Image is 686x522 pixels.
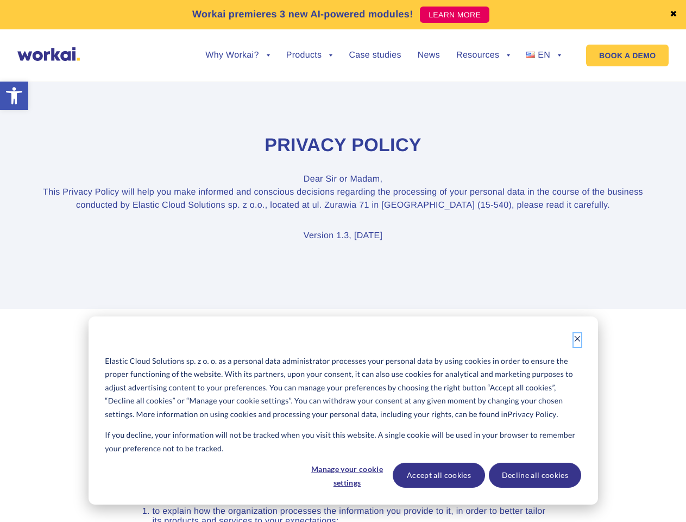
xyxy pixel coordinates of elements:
[105,355,581,421] p: Elastic Cloud Solutions sp. z o. o. as a personal data administrator processes your personal data...
[508,408,557,421] a: Privacy Policy
[42,173,645,212] p: Dear Sir or Madam, This Privacy Policy will help you make informed and conscious decisions regard...
[205,51,269,60] a: Why Workai?
[420,7,489,23] a: LEARN MORE
[393,463,485,488] button: Accept all cookies
[105,428,581,455] p: If you decline, your information will not be tracked when you visit this website. A single cookie...
[192,7,413,22] p: Workai premieres 3 new AI-powered modules!
[670,10,677,19] a: ✖
[586,45,669,66] a: BOOK A DEMO
[538,51,550,60] span: EN
[418,51,440,60] a: News
[286,51,333,60] a: Products
[574,333,581,347] button: Dismiss cookie banner
[42,133,645,158] h1: Privacy Policy
[349,51,401,60] a: Case studies
[456,51,510,60] a: Resources
[305,463,389,488] button: Manage your cookie settings
[489,463,581,488] button: Decline all cookies
[89,316,598,505] div: Cookie banner
[42,229,645,243] p: Version 1.3, [DATE]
